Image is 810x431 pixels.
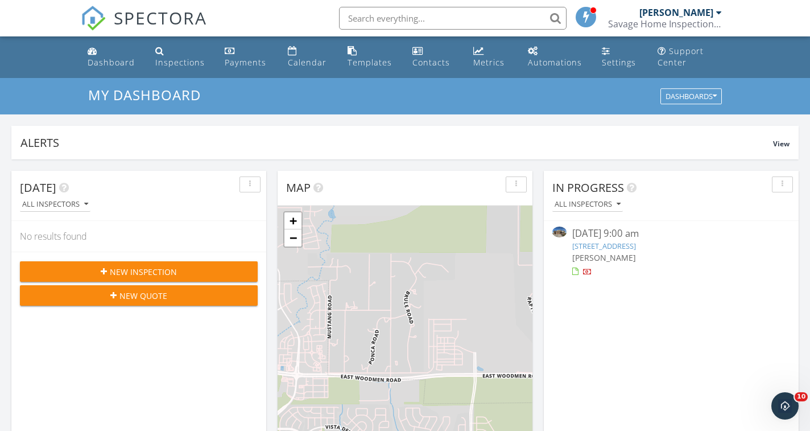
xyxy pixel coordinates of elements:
[286,180,311,195] span: Map
[666,93,717,101] div: Dashboards
[597,41,644,73] a: Settings
[348,57,392,68] div: Templates
[88,85,201,104] span: My Dashboard
[343,41,399,73] a: Templates
[552,197,623,212] button: All Inspectors
[528,57,582,68] div: Automations
[572,252,636,263] span: [PERSON_NAME]
[288,57,327,68] div: Calendar
[225,57,266,68] div: Payments
[773,139,790,149] span: View
[552,227,567,237] img: 9560322%2Fcover_photos%2F831g10f46MVim8W88crK%2Fsmall.jpg
[114,6,207,30] span: SPECTORA
[469,41,515,73] a: Metrics
[22,200,88,208] div: All Inspectors
[20,180,56,195] span: [DATE]
[155,57,205,68] div: Inspections
[20,285,258,306] button: New Quote
[552,227,790,277] a: [DATE] 9:00 am [STREET_ADDRESS] [PERSON_NAME]
[284,229,301,247] a: Zoom out
[11,221,266,252] div: No results found
[83,41,142,73] a: Dashboard
[20,197,90,212] button: All Inspectors
[412,57,450,68] div: Contacts
[660,89,722,105] button: Dashboards
[283,41,334,73] a: Calendar
[523,41,588,73] a: Automations (Basic)
[658,46,704,68] div: Support Center
[653,41,727,73] a: Support Center
[555,200,621,208] div: All Inspectors
[284,212,301,229] a: Zoom in
[602,57,636,68] div: Settings
[88,57,135,68] div: Dashboard
[408,41,459,73] a: Contacts
[572,227,770,241] div: [DATE] 9:00 am
[473,57,505,68] div: Metrics
[81,15,207,39] a: SPECTORA
[572,241,636,251] a: [STREET_ADDRESS]
[795,392,808,401] span: 10
[110,266,177,278] span: New Inspection
[552,180,624,195] span: In Progress
[151,41,210,73] a: Inspections
[220,41,274,73] a: Payments
[119,290,167,302] span: New Quote
[81,6,106,31] img: The Best Home Inspection Software - Spectora
[771,392,799,420] iframe: Intercom live chat
[339,7,567,30] input: Search everything...
[20,261,258,282] button: New Inspection
[20,135,773,150] div: Alerts
[608,18,722,30] div: Savage Home Inspections LLC
[639,7,713,18] div: [PERSON_NAME]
